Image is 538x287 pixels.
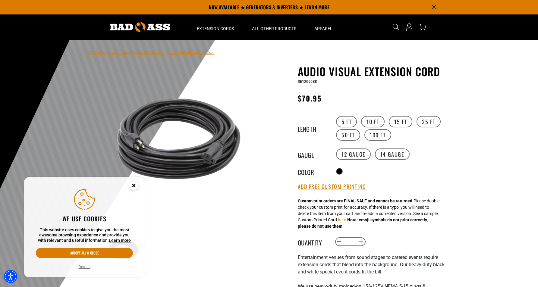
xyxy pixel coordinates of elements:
[336,116,357,127] label: 5 FT
[314,26,332,31] span: Apparel
[364,129,391,141] label: 100 FT
[391,22,401,32] summary: Search
[106,66,251,211] img: black
[305,14,341,40] summary: Apparel
[130,51,131,55] span: ›
[298,183,366,190] button: Add Free Custom Printing
[36,227,133,243] p: This website uses cookies to give you the most awesome browsing experience and provide you with r...
[88,51,129,55] a: Bad Ass Extension Cords
[123,177,145,196] button: Close this option
[77,264,92,270] button: Decline
[166,51,167,55] span: ›
[109,238,131,243] a: This website uses cookies to give you the most awesome browsing experience and provide you with r...
[298,124,328,132] legend: Length
[298,65,445,78] h1: Audio Visual Extension Cord
[36,215,133,223] h2: We use cookies
[336,129,360,141] label: 50 FT
[298,238,328,246] label: Quantity
[298,150,328,158] legend: Gauge
[298,167,328,175] legend: Color
[375,148,410,160] label: 14 Gauge
[88,49,215,56] nav: breadcrumbs
[197,26,234,31] span: Extension Cords
[389,116,412,127] label: 15 FT
[404,14,414,40] a: Open this option
[243,14,305,40] summary: All Other Products
[4,270,17,283] div: Accessibility Menu
[298,217,428,229] strong: Note: emoji symbols do not print correctly, please do not use them.
[24,177,145,278] aside: Cookie Consent
[168,51,215,55] span: Audio Visual Extension Cord
[361,116,385,127] label: 10 FT
[188,14,243,40] summary: Extension Cords
[298,198,439,229] div: Please double check your custom print for accuracy. If there is a typo, you will need to delete t...
[298,198,414,203] strong: Custom print orders are FINAL SALE and cannot be returned.
[417,116,441,127] label: 25 FT
[36,248,133,258] button: Accept all & close
[336,148,371,160] label: 12 Gauge
[298,93,322,104] span: $70.95
[338,217,346,223] button: here
[133,51,165,55] a: Return to Collection
[110,22,170,32] img: Bad Ass Extension Cords
[418,23,427,31] a: cart
[252,26,296,31] span: All Other Products
[298,80,317,84] span: SE12050BK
